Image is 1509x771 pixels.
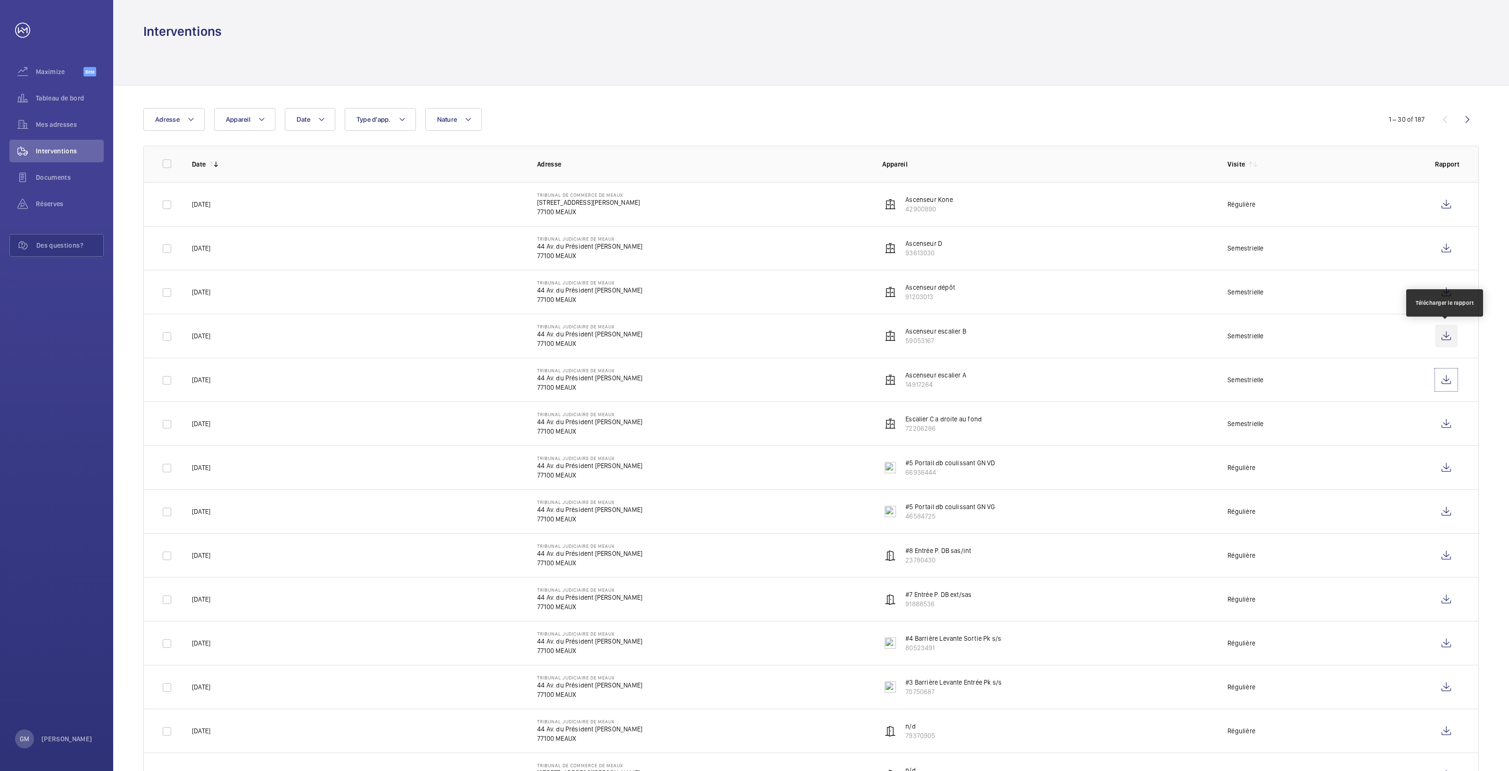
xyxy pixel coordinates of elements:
img: automatic_door.svg [885,725,896,737]
p: 44 Av. du Président [PERSON_NAME] [537,505,642,514]
p: [DATE] [192,331,210,341]
p: 70750687 [905,687,1002,696]
p: Appareil [882,159,1212,169]
p: TRIBUNAL JUDICIAIRE DE MEAUX [537,236,642,242]
div: Semestrielle [1227,287,1263,297]
p: GM [20,734,29,744]
div: Semestrielle [1227,243,1263,253]
span: Tableau de bord [36,93,104,103]
p: 14917264 [905,380,966,389]
p: 77100 MEAUX [537,514,642,524]
p: TRIBUNAL JUDICIAIRE DE MEAUX [537,719,642,724]
span: Type d'app. [357,116,391,123]
p: TRIBUNAL DE COMMERCE DE MEAUX [537,192,640,198]
p: 91203013 [905,292,955,302]
p: [DATE] [192,375,210,385]
span: Réserves [36,199,104,209]
p: #5 Portail db coulissant GN VG [905,502,995,511]
p: [DATE] [192,595,210,604]
p: 77100 MEAUX [537,558,642,568]
p: 77100 MEAUX [537,427,642,436]
p: #4 Barrière Levante Sortie Pk s/s [905,634,1001,643]
p: TRIBUNAL DE COMMERCE DE MEAUX [537,763,640,768]
p: 42900890 [905,204,953,214]
img: sliding_gate.svg [885,462,896,473]
p: Escalier C a droite au fond [905,414,982,424]
p: 72206286 [905,424,982,433]
img: elevator.svg [885,286,896,298]
div: Régulière [1227,595,1255,604]
p: #8 Entrée P. DB sas/int [905,546,971,555]
span: Mes adresses [36,120,104,129]
p: [DATE] [192,726,210,736]
p: 77100 MEAUX [537,602,642,612]
p: [DATE] [192,507,210,516]
h1: Interventions [143,23,222,40]
p: TRIBUNAL JUDICIAIRE DE MEAUX [537,368,642,373]
p: #5 Portail db coulissant GN VD [905,458,995,468]
img: elevator.svg [885,330,896,342]
span: Adresse [155,116,180,123]
p: TRIBUNAL JUDICIAIRE DE MEAUX [537,543,642,549]
img: elevator.svg [885,243,896,254]
span: Appareil [226,116,250,123]
p: 46584725 [905,511,995,521]
p: [DATE] [192,638,210,648]
p: 77100 MEAUX [537,339,642,348]
p: Ascenseur escalier B [905,327,966,336]
p: 23780430 [905,555,971,565]
div: Semestrielle [1227,331,1263,341]
p: Date [192,159,206,169]
p: TRIBUNAL JUDICIAIRE DE MEAUX [537,587,642,593]
p: 77100 MEAUX [537,295,642,304]
p: 79370905 [905,731,935,740]
p: 44 Av. du Président [PERSON_NAME] [537,373,642,383]
img: sliding_gate.svg [885,506,896,517]
p: 59053167 [905,336,966,345]
p: 77100 MEAUX [537,251,642,260]
div: Semestrielle [1227,375,1263,385]
p: 44 Av. du Président [PERSON_NAME] [537,329,642,339]
p: 44 Av. du Président [PERSON_NAME] [537,724,642,734]
p: 91888536 [905,599,971,609]
span: Date [297,116,310,123]
div: Semestrielle [1227,419,1263,428]
p: [DATE] [192,682,210,692]
p: 77100 MEAUX [537,470,642,480]
p: Ascenseur dépôt [905,283,955,292]
img: barrier_levante.svg [885,681,896,693]
p: 44 Av. du Président [PERSON_NAME] [537,417,642,427]
button: Type d'app. [345,108,416,131]
img: elevator.svg [885,418,896,429]
p: Ascenseur escalier A [905,370,966,380]
img: automatic_door.svg [885,594,896,605]
button: Date [285,108,335,131]
button: Appareil [214,108,275,131]
span: Documents [36,173,104,182]
p: TRIBUNAL JUDICIAIRE DE MEAUX [537,631,642,637]
p: 44 Av. du Président [PERSON_NAME] [537,242,642,251]
div: Régulière [1227,200,1255,209]
p: [DATE] [192,419,210,428]
p: 44 Av. du Président [PERSON_NAME] [537,285,642,295]
img: elevator.svg [885,199,896,210]
p: 77100 MEAUX [537,207,640,217]
div: Régulière [1227,551,1255,560]
p: 44 Av. du Président [PERSON_NAME] [537,637,642,646]
span: Beta [83,67,96,76]
p: TRIBUNAL JUDICIAIRE DE MEAUX [537,499,642,505]
p: 44 Av. du Président [PERSON_NAME] [537,461,642,470]
p: 66936444 [905,468,995,477]
span: Maximize [36,67,83,76]
p: [DATE] [192,287,210,297]
p: 80523491 [905,643,1001,653]
p: 77100 MEAUX [537,690,642,699]
p: Adresse [537,159,867,169]
p: [PERSON_NAME] [41,734,92,744]
p: TRIBUNAL JUDICIAIRE DE MEAUX [537,455,642,461]
p: 77100 MEAUX [537,734,642,743]
p: TRIBUNAL JUDICIAIRE DE MEAUX [537,675,642,680]
p: [DATE] [192,243,210,253]
p: Visite [1227,159,1245,169]
p: Ascenseur Kone [905,195,953,204]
